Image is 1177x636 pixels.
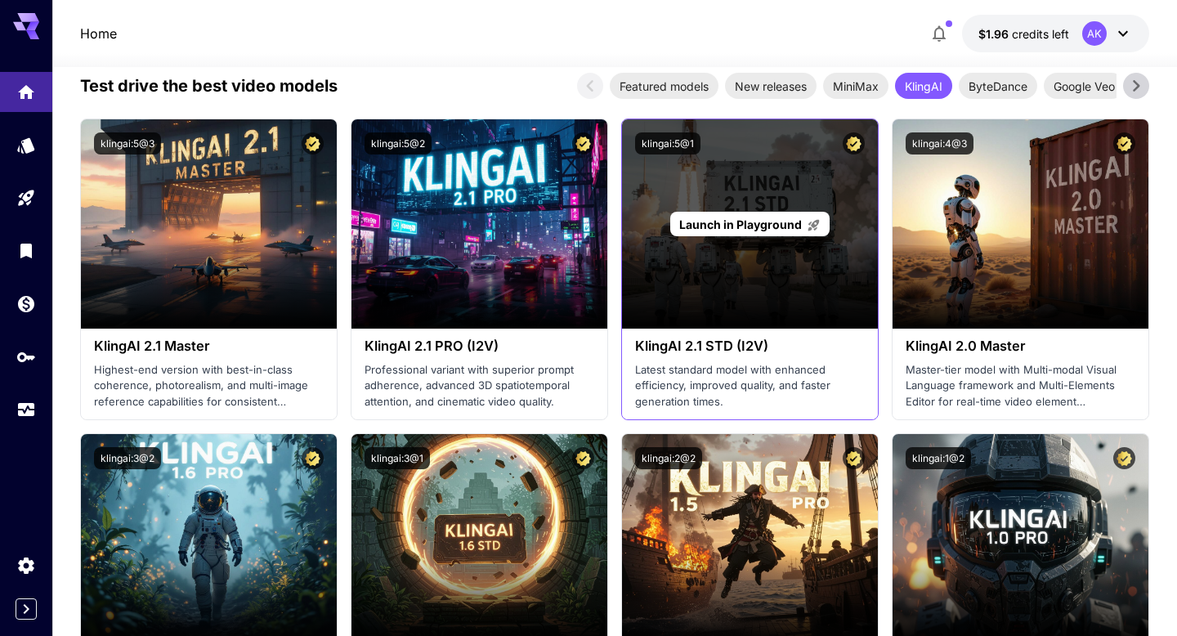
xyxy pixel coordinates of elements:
button: klingai:2@2 [635,447,702,469]
button: Certified Model – Vetted for best performance and includes a commercial license. [843,132,865,155]
span: KlingAI [895,78,952,95]
button: Certified Model – Vetted for best performance and includes a commercial license. [302,132,324,155]
img: alt [81,119,337,329]
p: Professional variant with superior prompt adherence, advanced 3D spatiotemporal attention, and ci... [365,362,594,410]
button: klingai:5@1 [635,132,700,155]
button: klingai:1@2 [906,447,971,469]
p: Master-tier model with Multi-modal Visual Language framework and Multi-Elements Editor for real-t... [906,362,1135,410]
button: Certified Model – Vetted for best performance and includes a commercial license. [302,447,324,469]
span: ByteDance [959,78,1037,95]
div: KlingAI [895,73,952,99]
div: Library [16,240,36,261]
button: klingai:4@3 [906,132,973,155]
p: Latest standard model with enhanced efficiency, improved quality, and faster generation times. [635,362,865,410]
span: Launch in Playground [679,217,802,231]
a: Launch in Playground [670,212,830,237]
button: Expand sidebar [16,598,37,620]
button: Certified Model – Vetted for best performance and includes a commercial license. [572,132,594,155]
div: AK [1082,21,1107,46]
h3: KlingAI 2.1 PRO (I2V) [365,338,594,354]
button: Certified Model – Vetted for best performance and includes a commercial license. [1113,132,1135,155]
img: alt [351,119,607,329]
div: ByteDance [959,73,1037,99]
button: klingai:5@3 [94,132,161,155]
button: $1.961AK [962,15,1149,52]
a: Home [80,24,117,43]
span: credits left [1012,27,1069,41]
h3: KlingAI 2.1 STD (I2V) [635,338,865,354]
h3: KlingAI 2.1 Master [94,338,324,354]
div: Settings [16,555,36,576]
div: MiniMax [823,73,888,99]
div: Google Veo [1044,73,1125,99]
div: Models [16,135,36,155]
span: $1.96 [978,27,1012,41]
span: Featured models [610,78,718,95]
button: klingai:3@1 [365,447,430,469]
span: Google Veo [1044,78,1125,95]
div: Wallet [16,293,36,314]
div: Featured models [610,73,718,99]
div: Home [16,77,36,97]
p: Highest-end version with best-in-class coherence, photorealism, and multi-image reference capabil... [94,362,324,410]
h3: KlingAI 2.0 Master [906,338,1135,354]
img: alt [893,119,1148,329]
p: Test drive the best video models [80,74,338,98]
div: $1.961 [978,25,1069,43]
button: Certified Model – Vetted for best performance and includes a commercial license. [843,447,865,469]
button: klingai:5@2 [365,132,432,155]
div: New releases [725,73,817,99]
nav: breadcrumb [80,24,117,43]
button: Certified Model – Vetted for best performance and includes a commercial license. [1113,447,1135,469]
span: New releases [725,78,817,95]
div: API Keys [16,347,36,367]
div: Usage [16,400,36,420]
div: Playground [16,188,36,208]
button: Certified Model – Vetted for best performance and includes a commercial license. [572,447,594,469]
span: MiniMax [823,78,888,95]
button: klingai:3@2 [94,447,161,469]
